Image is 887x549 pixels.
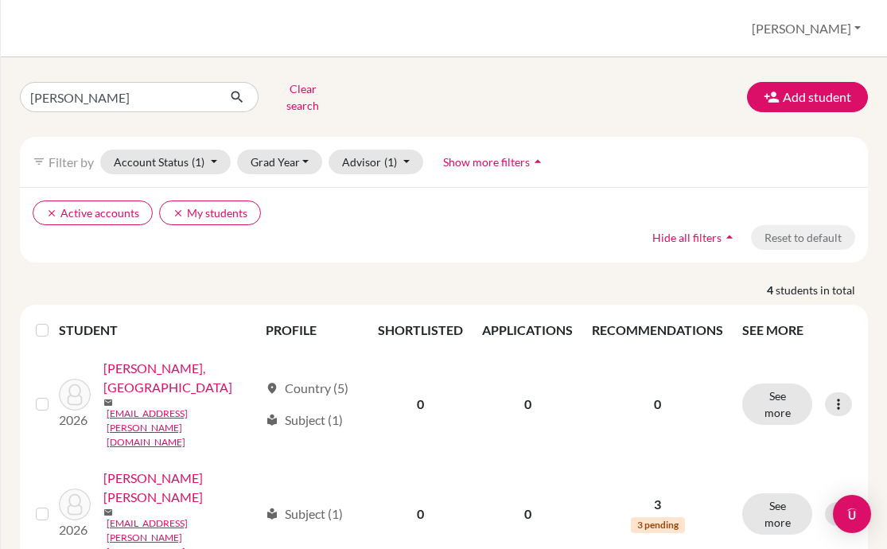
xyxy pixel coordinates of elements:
[639,225,751,250] button: Hide all filtersarrow_drop_up
[747,82,868,112] button: Add student
[266,414,278,426] span: local_library
[59,411,91,430] p: 2026
[652,231,722,244] span: Hide all filters
[266,508,278,520] span: local_library
[33,155,45,168] i: filter_list
[742,384,812,425] button: See more
[776,282,868,298] span: students in total
[592,395,723,414] p: 0
[384,155,397,169] span: (1)
[59,520,91,539] p: 2026
[751,225,855,250] button: Reset to default
[46,208,57,219] i: clear
[107,407,259,450] a: [EMAIL_ADDRESS][PERSON_NAME][DOMAIN_NAME]
[530,154,546,169] i: arrow_drop_up
[767,282,776,298] strong: 4
[722,229,737,245] i: arrow_drop_up
[266,411,343,430] div: Subject (1)
[33,201,153,225] button: clearActive accounts
[100,150,231,174] button: Account Status(1)
[59,311,256,349] th: STUDENT
[173,208,184,219] i: clear
[103,359,259,397] a: [PERSON_NAME], [GEOGRAPHIC_DATA]
[49,154,94,169] span: Filter by
[103,508,113,517] span: mail
[473,311,582,349] th: APPLICATIONS
[631,517,685,533] span: 3 pending
[59,379,91,411] img: Vargas Barahona, Sofia
[430,150,559,174] button: Show more filtersarrow_drop_up
[266,379,348,398] div: Country (5)
[745,14,868,44] button: [PERSON_NAME]
[368,311,473,349] th: SHORTLISTED
[443,155,530,169] span: Show more filters
[833,495,871,533] div: Open Intercom Messenger
[266,504,343,524] div: Subject (1)
[20,82,217,112] input: Find student by name...
[103,469,259,507] a: [PERSON_NAME] [PERSON_NAME]
[582,311,733,349] th: RECOMMENDATIONS
[59,489,91,520] img: Vargas Gómez, Jafet
[592,495,723,514] p: 3
[103,398,113,407] span: mail
[733,311,862,349] th: SEE MORE
[742,493,812,535] button: See more
[368,349,473,459] td: 0
[192,155,204,169] span: (1)
[473,349,582,459] td: 0
[159,201,261,225] button: clearMy students
[259,76,347,118] button: Clear search
[237,150,323,174] button: Grad Year
[329,150,423,174] button: Advisor(1)
[256,311,368,349] th: PROFILE
[266,382,278,395] span: location_on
